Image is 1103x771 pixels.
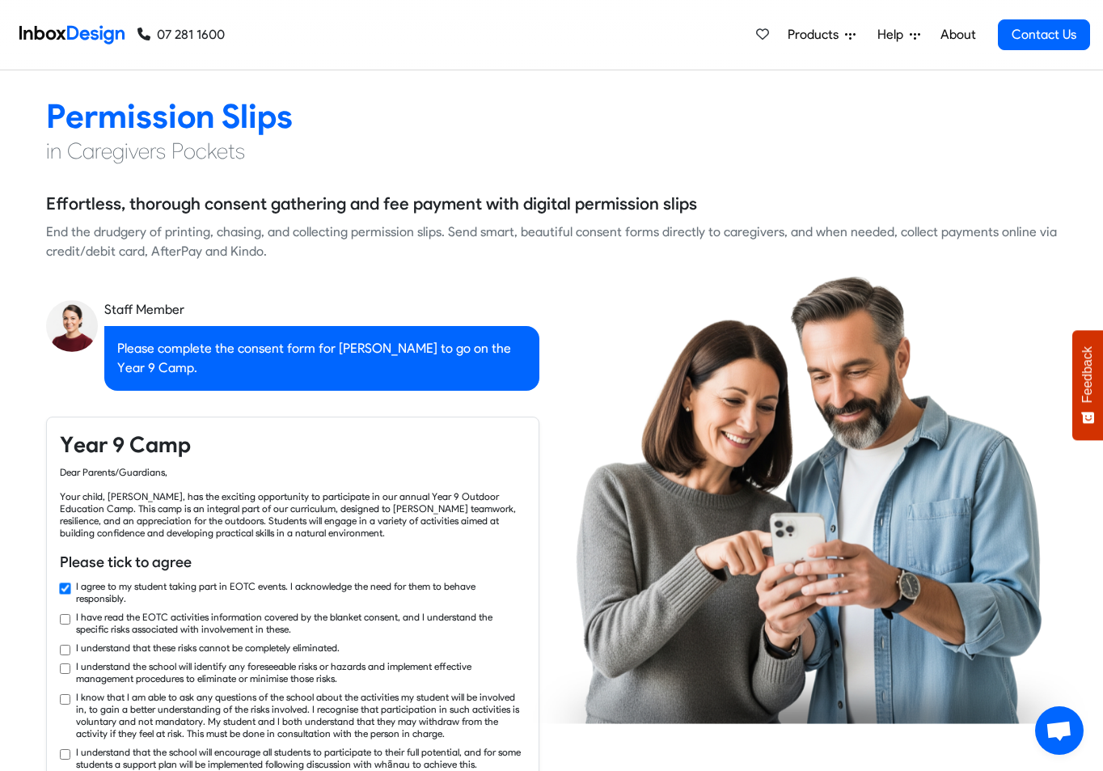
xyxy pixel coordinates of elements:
div: Dear Parents/Guardians, Your child, [PERSON_NAME], has the exciting opportunity to participate in... [60,466,526,539]
label: I understand the school will identify any foreseeable risks or hazards and implement effective ma... [76,660,526,684]
h2: Permission Slips [46,95,1057,137]
div: Please complete the consent form for [PERSON_NAME] to go on the Year 9 Camp. [104,326,539,391]
label: I know that I am able to ask any questions of the school about the activities my student will be ... [76,691,526,739]
h4: in Caregivers Pockets [46,137,1057,166]
img: staff_avatar.png [46,300,98,352]
label: I have read the EOTC activities information covered by the blanket consent, and I understand the ... [76,611,526,635]
img: parents_using_phone.png [533,275,1088,723]
a: About [936,19,980,51]
button: Feedback - Show survey [1072,330,1103,440]
div: Staff Member [104,300,539,320]
h5: Effortless, thorough consent gathering and fee payment with digital permission slips [46,192,697,216]
span: Products [788,25,845,44]
h6: Please tick to agree [60,552,526,573]
span: Feedback [1080,346,1095,403]
a: Help [871,19,927,51]
h4: Year 9 Camp [60,430,526,460]
div: End the drudgery of printing, chasing, and collecting permission slips. Send smart, beautiful con... [46,222,1057,261]
a: Contact Us [998,19,1090,50]
a: Products [781,19,862,51]
label: I understand that the school will encourage all students to participate to their full potential, ... [76,746,526,770]
a: 07 281 1600 [137,25,225,44]
label: I understand that these risks cannot be completely eliminated. [76,642,340,654]
a: Open chat [1035,706,1084,755]
label: I agree to my student taking part in EOTC events. I acknowledge the need for them to behave respo... [76,580,526,604]
span: Help [877,25,910,44]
